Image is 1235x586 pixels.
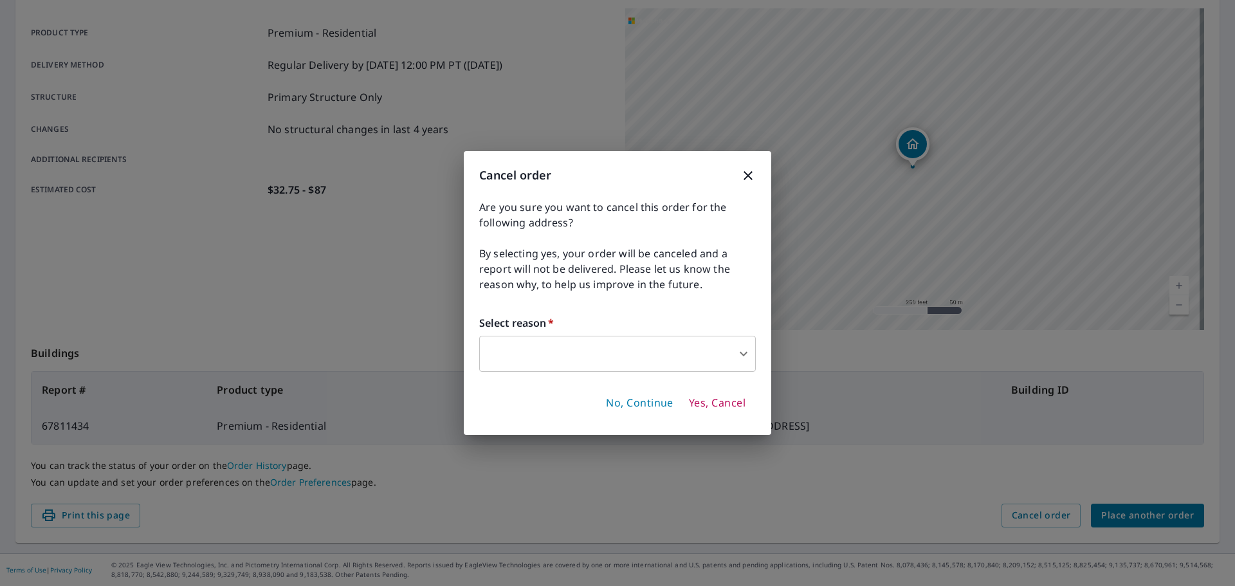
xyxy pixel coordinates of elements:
span: Are you sure you want to cancel this order for the following address? [479,199,756,230]
button: No, Continue [601,392,679,414]
h3: Cancel order [479,167,756,184]
button: Yes, Cancel [684,392,751,414]
span: Yes, Cancel [689,396,746,410]
span: By selecting yes, your order will be canceled and a report will not be delivered. Please let us k... [479,246,756,292]
div: ​ [479,336,756,372]
label: Select reason [479,315,756,331]
span: No, Continue [606,396,673,410]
